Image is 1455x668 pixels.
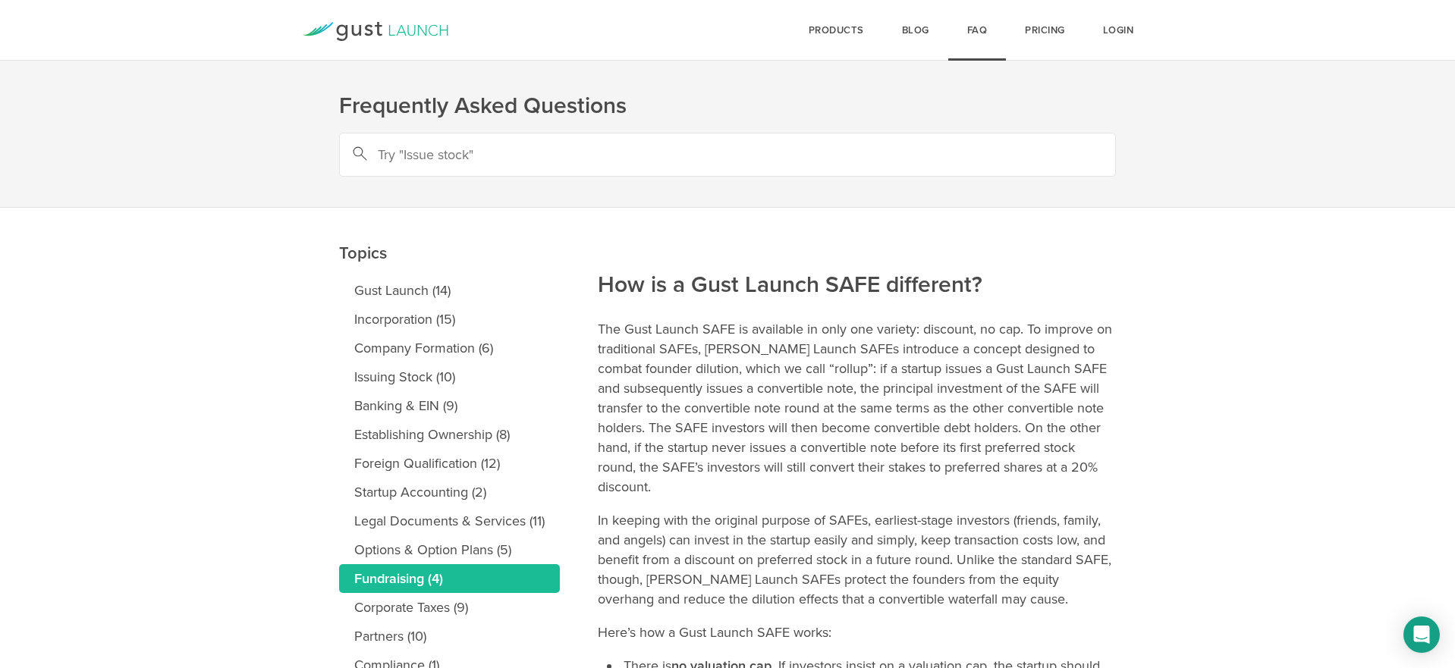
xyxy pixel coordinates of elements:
a: Fundraising (4) [339,564,560,593]
p: Here’s how a Gust Launch SAFE works: [598,623,1116,642]
h2: How is a Gust Launch SAFE different? [598,168,1116,300]
a: Options & Option Plans (5) [339,535,560,564]
a: Foreign Qualification (12) [339,449,560,478]
p: In keeping with the original purpose of SAFEs, earliest-stage investors (friends, family, and ang... [598,510,1116,609]
a: Corporate Taxes (9) [339,593,560,622]
div: Open Intercom Messenger [1403,616,1440,653]
p: The Gust Launch SAFE is available in only one variety: discount, no cap. To improve on traditiona... [598,319,1116,497]
a: Startup Accounting (2) [339,478,560,506]
a: Establishing Ownership (8) [339,420,560,449]
a: Company Formation (6) [339,334,560,362]
a: Legal Documents & Services (11) [339,506,560,535]
a: Gust Launch (14) [339,276,560,305]
a: Issuing Stock (10) [339,362,560,391]
h2: Topics [339,136,560,268]
a: Banking & EIN (9) [339,391,560,420]
a: Partners (10) [339,622,560,651]
h1: Frequently Asked Questions [339,91,1116,121]
a: Incorporation (15) [339,305,560,334]
input: Try "Issue stock" [339,133,1116,177]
